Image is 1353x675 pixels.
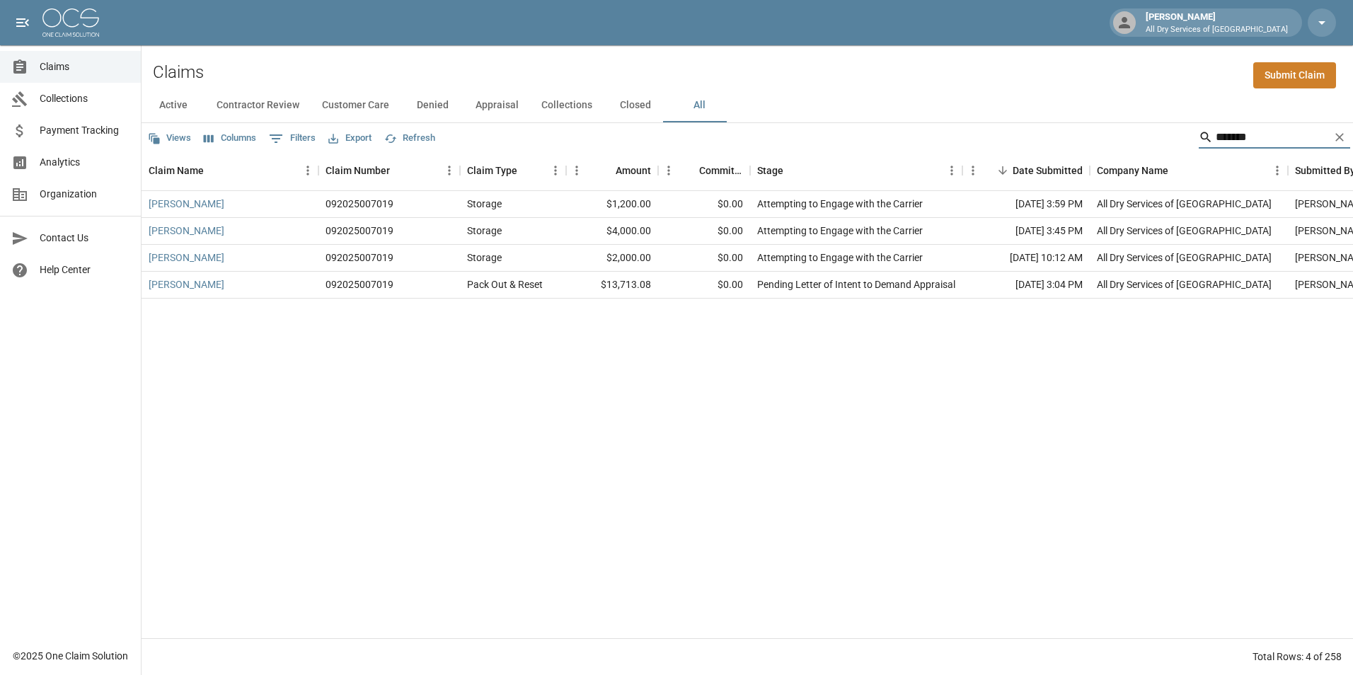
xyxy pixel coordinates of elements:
div: Date Submitted [962,151,1090,190]
button: Menu [545,160,566,181]
button: Denied [401,88,464,122]
button: open drawer [8,8,37,37]
div: $0.00 [658,272,750,299]
div: Claim Name [149,151,204,190]
div: $4,000.00 [566,218,658,245]
h2: Claims [153,62,204,83]
div: Claim Number [318,151,460,190]
button: Contractor Review [205,88,311,122]
button: Sort [679,161,699,180]
button: Customer Care [311,88,401,122]
span: Claims [40,59,129,74]
div: All Dry Services of Atlanta [1097,224,1272,238]
div: All Dry Services of Atlanta [1097,197,1272,211]
button: Sort [1168,161,1188,180]
p: All Dry Services of [GEOGRAPHIC_DATA] [1146,24,1288,36]
div: Search [1199,126,1350,151]
a: [PERSON_NAME] [149,250,224,265]
div: $0.00 [658,245,750,272]
div: Claim Name [142,151,318,190]
button: Refresh [381,127,439,149]
div: Committed Amount [658,151,750,190]
span: Help Center [40,262,129,277]
button: Sort [993,161,1013,180]
div: 092025007019 [326,277,393,292]
div: [DATE] 3:04 PM [962,272,1090,299]
div: Storage [467,250,502,265]
button: Appraisal [464,88,530,122]
div: Claim Type [460,151,566,190]
a: [PERSON_NAME] [149,277,224,292]
div: [DATE] 3:45 PM [962,218,1090,245]
div: All Dry Services of Atlanta [1097,250,1272,265]
div: Amount [616,151,651,190]
span: Collections [40,91,129,106]
img: ocs-logo-white-transparent.png [42,8,99,37]
div: Attempting to Engage with the Carrier [757,250,923,265]
div: dynamic tabs [142,88,1353,122]
div: Date Submitted [1013,151,1083,190]
div: Company Name [1097,151,1168,190]
div: $2,000.00 [566,245,658,272]
div: Storage [467,224,502,238]
div: Pack Out & Reset [467,277,543,292]
button: Menu [1267,160,1288,181]
button: Show filters [265,127,319,150]
a: [PERSON_NAME] [149,197,224,211]
button: Collections [530,88,604,122]
a: [PERSON_NAME] [149,224,224,238]
div: $0.00 [658,218,750,245]
div: $1,200.00 [566,191,658,218]
div: $0.00 [658,191,750,218]
div: Attempting to Engage with the Carrier [757,224,923,238]
a: Submit Claim [1253,62,1336,88]
div: Storage [467,197,502,211]
div: Pending Letter of Intent to Demand Appraisal [757,277,955,292]
div: Claim Type [467,151,517,190]
div: [DATE] 3:59 PM [962,191,1090,218]
span: Analytics [40,155,129,170]
div: Company Name [1090,151,1288,190]
div: Committed Amount [699,151,743,190]
div: Total Rows: 4 of 258 [1253,650,1342,664]
button: Menu [962,160,984,181]
button: Closed [604,88,667,122]
button: Sort [390,161,410,180]
div: All Dry Services of Atlanta [1097,277,1272,292]
button: Views [144,127,195,149]
div: © 2025 One Claim Solution [13,649,128,663]
div: Stage [750,151,962,190]
button: All [667,88,731,122]
span: Payment Tracking [40,123,129,138]
div: [PERSON_NAME] [1140,10,1294,35]
span: Contact Us [40,231,129,246]
button: Menu [297,160,318,181]
button: Select columns [200,127,260,149]
button: Active [142,88,205,122]
div: Amount [566,151,658,190]
div: [DATE] 10:12 AM [962,245,1090,272]
button: Menu [941,160,962,181]
div: 092025007019 [326,197,393,211]
div: 092025007019 [326,224,393,238]
button: Export [325,127,375,149]
button: Menu [658,160,679,181]
div: Claim Number [326,151,390,190]
div: $13,713.08 [566,272,658,299]
button: Menu [566,160,587,181]
button: Sort [517,161,537,180]
button: Clear [1329,127,1350,148]
div: 092025007019 [326,250,393,265]
button: Sort [783,161,803,180]
button: Sort [596,161,616,180]
button: Sort [204,161,224,180]
div: Stage [757,151,783,190]
button: Menu [439,160,460,181]
div: Attempting to Engage with the Carrier [757,197,923,211]
span: Organization [40,187,129,202]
